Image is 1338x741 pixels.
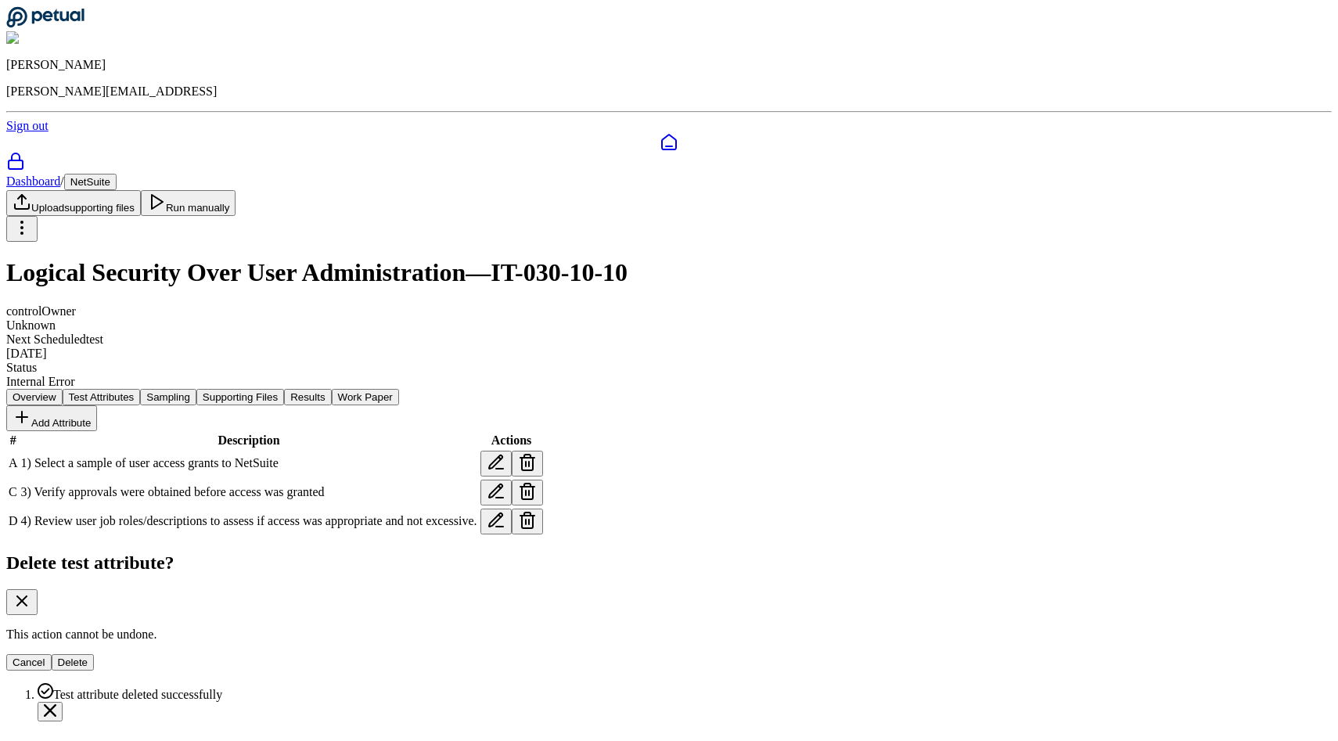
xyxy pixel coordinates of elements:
[6,318,56,332] span: Unknown
[9,485,17,498] span: C
[480,509,512,534] button: Edit test attribute
[21,514,477,527] span: 4) Review user job roles/descriptions to assess if access was appropriate and not excessive.
[6,389,1332,405] nav: Tabs
[9,514,18,527] span: D
[6,361,1332,375] div: Status
[6,31,74,45] img: Andrew Li
[21,485,325,498] span: 3) Verify approvals were obtained before access was granted
[480,480,512,505] button: Edit test attribute
[6,347,1332,361] div: [DATE]
[6,119,49,132] a: Sign out
[38,683,1332,702] div: Test attribute deleted successfully
[6,174,1332,190] div: /
[512,480,543,505] button: Delete test attribute
[9,456,18,469] span: A
[6,389,63,405] button: Overview
[6,375,1332,389] div: Internal Error
[6,258,1332,287] h1: Logical Security Over User Administration — IT-030-10-10
[6,58,1332,72] p: [PERSON_NAME]
[64,174,117,190] button: NetSuite
[512,509,543,534] button: Delete test attribute
[8,433,19,448] th: #
[6,174,60,188] a: Dashboard
[6,628,1332,642] p: This action cannot be undone.
[20,433,478,448] th: Description
[140,389,196,405] button: Sampling
[6,190,141,216] button: Uploadsupporting files
[480,451,512,477] button: Edit test attribute
[6,17,85,31] a: Go to Dashboard
[6,654,52,671] button: Cancel
[63,389,141,405] button: Test Attributes
[52,654,95,671] button: Delete
[332,389,399,405] button: Work Paper
[284,389,331,405] button: Results
[6,552,1332,574] h2: Delete test attribute?
[196,389,284,405] button: Supporting Files
[6,152,1332,174] a: SOC
[6,333,1332,347] div: Next Scheduled test
[21,456,279,469] span: 1) Select a sample of user access grants to NetSuite
[512,451,543,477] button: Delete test attribute
[6,405,97,431] button: Add Attribute
[6,304,1332,318] div: control Owner
[141,190,236,216] button: Run manually
[6,683,1332,721] div: Notifications (F8)
[6,133,1332,152] a: Dashboard
[6,85,1332,99] p: [PERSON_NAME][EMAIL_ADDRESS]
[480,433,544,448] th: Actions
